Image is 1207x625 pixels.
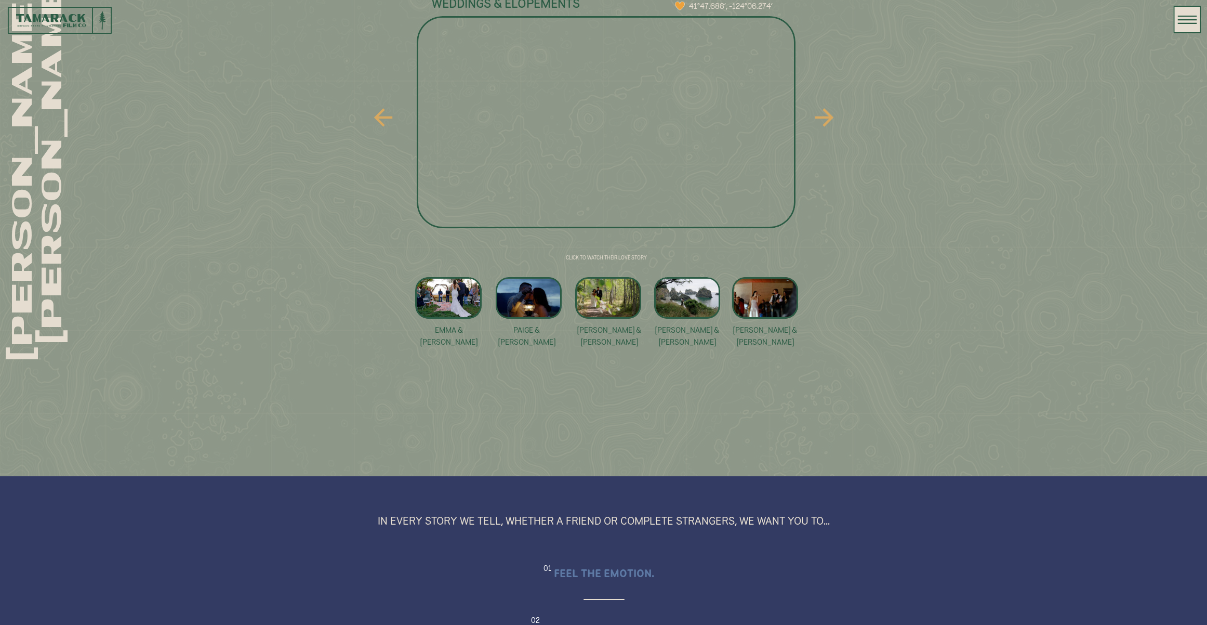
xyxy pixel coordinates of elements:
a: emma & [PERSON_NAME] [410,324,488,333]
a: [PERSON_NAME] & [PERSON_NAME] [726,324,804,333]
h2: In every story we tell, whether a friend or complete strangers, we want you to... [322,514,886,529]
h1: click to watch their love story [540,254,672,264]
p: FEEL THE EMOTION. [311,561,897,584]
h2: 01 [509,564,587,576]
iframe: 798994326 [417,16,795,228]
a: [PERSON_NAME] & [PERSON_NAME] [648,324,726,333]
a: [PERSON_NAME] & [PERSON_NAME] [571,324,648,333]
h1: 41°47.688’, -124°06.274’ [675,1,773,11]
a: PAIGE & [PERSON_NAME] [488,324,566,333]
